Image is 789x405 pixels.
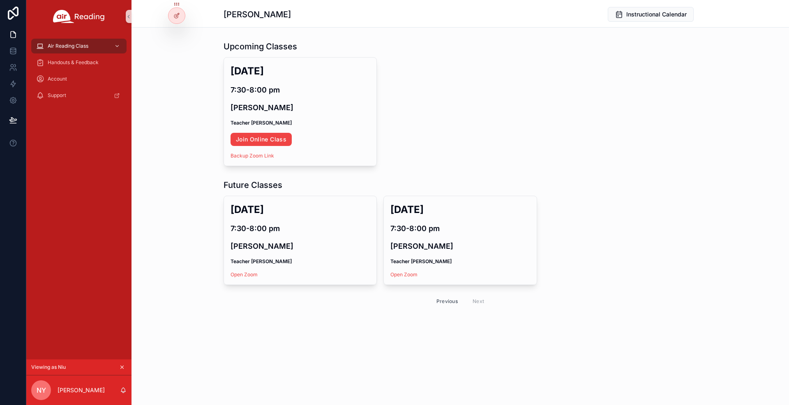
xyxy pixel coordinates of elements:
strong: Teacher [PERSON_NAME] [231,258,292,264]
h2: [DATE] [231,64,370,78]
span: Instructional Calendar [626,10,687,19]
a: Air Reading Class [31,39,127,53]
img: App logo [53,10,105,23]
a: Open Zoom [390,271,418,278]
span: Account [48,76,67,82]
span: NY [37,385,46,395]
a: Backup Zoom Link [231,153,274,159]
button: Previous [431,295,464,308]
h2: [DATE] [390,203,530,216]
h4: 7:30-8:00 pm [231,223,370,234]
h4: [PERSON_NAME] [231,241,370,252]
strong: Teacher [PERSON_NAME] [390,258,452,264]
h1: [PERSON_NAME] [224,9,291,20]
a: Join Online Class [231,133,292,146]
div: scrollable content [26,33,131,113]
span: Support [48,92,66,99]
p: [PERSON_NAME] [58,386,105,394]
h1: Upcoming Classes [224,41,297,52]
h2: [DATE] [231,203,370,216]
strong: Teacher [PERSON_NAME] [231,120,292,126]
h4: 7:30-8:00 pm [231,84,370,95]
a: Account [31,72,127,86]
span: Viewing as Niu [31,364,66,370]
h4: [PERSON_NAME] [390,241,530,252]
h4: [PERSON_NAME] [231,102,370,113]
a: Support [31,88,127,103]
h4: 7:30-8:00 pm [390,223,530,234]
span: Handouts & Feedback [48,59,99,66]
span: Air Reading Class [48,43,88,49]
button: Instructional Calendar [608,7,694,22]
a: Handouts & Feedback [31,55,127,70]
h1: Future Classes [224,179,282,191]
a: Open Zoom [231,271,258,278]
